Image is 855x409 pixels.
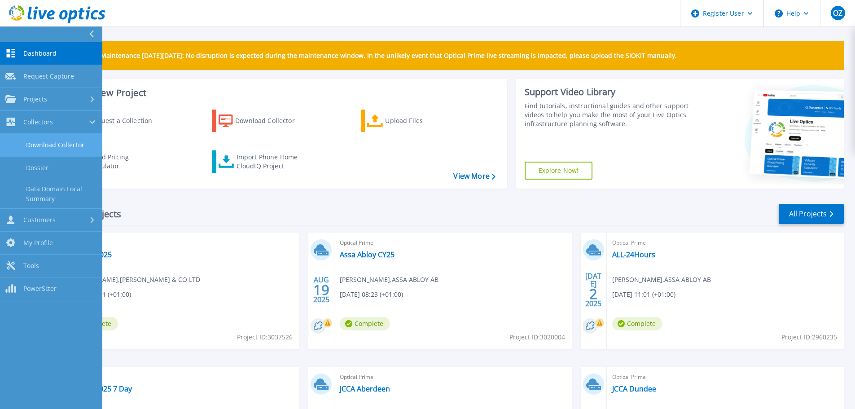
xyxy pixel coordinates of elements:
span: [PERSON_NAME] , ASSA ABLOY AB [340,275,438,285]
span: [PERSON_NAME] , ASSA ABLOY AB [612,275,711,285]
div: Import Phone Home CloudIQ Project [237,153,307,171]
span: Complete [612,317,662,330]
a: JCCA Dundee [612,384,656,393]
span: Customers [23,216,56,224]
span: Tools [23,262,39,270]
a: View More [453,172,495,180]
span: 2 [589,290,597,298]
a: Assa Abloy CY25 [340,250,395,259]
span: Request Capture [23,72,74,80]
div: Cloud Pricing Calculator [88,153,160,171]
a: Cloud Pricing Calculator [64,150,164,173]
div: Upload Files [385,112,457,130]
span: Project ID: 3037526 [237,332,293,342]
span: Optical Prime [340,238,566,248]
span: Optical Prime [340,372,566,382]
span: Dashboard [23,49,57,57]
div: Download Collector [235,112,307,130]
a: Download Collector [212,110,312,132]
span: Optical Prime [68,238,294,248]
span: Collectors [23,118,53,126]
span: Optical Prime [68,372,294,382]
h3: Start a New Project [64,88,495,98]
a: Explore Now! [525,162,593,180]
a: Delphix 2025 7 Day [68,384,132,393]
span: PowerSizer [23,285,57,293]
a: Request a Collection [64,110,164,132]
span: [DATE] 08:23 (+01:00) [340,290,403,299]
span: Complete [340,317,390,330]
a: ALL-24Hours [612,250,655,259]
span: [PERSON_NAME] , [PERSON_NAME] & CO LTD [68,275,200,285]
a: All Projects [779,204,844,224]
span: Projects [23,95,47,103]
p: Scheduled Maintenance [DATE][DATE]: No disruption is expected during the maintenance window. In t... [67,52,677,59]
div: Request a Collection [89,112,161,130]
span: Project ID: 3020004 [509,332,565,342]
div: [DATE] 2025 [585,273,602,306]
span: [DATE] 11:01 (+01:00) [612,290,675,299]
span: Optical Prime [612,372,838,382]
div: Find tutorials, instructional guides and other support videos to help you make the most of your L... [525,101,692,128]
a: JCCA Aberdeen [340,384,390,393]
div: Support Video Library [525,86,692,98]
span: Project ID: 2960235 [781,332,837,342]
span: OZ [833,9,842,17]
a: Upload Files [361,110,461,132]
span: My Profile [23,239,53,247]
span: Optical Prime [612,238,838,248]
div: AUG 2025 [313,273,330,306]
span: 19 [313,286,329,294]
